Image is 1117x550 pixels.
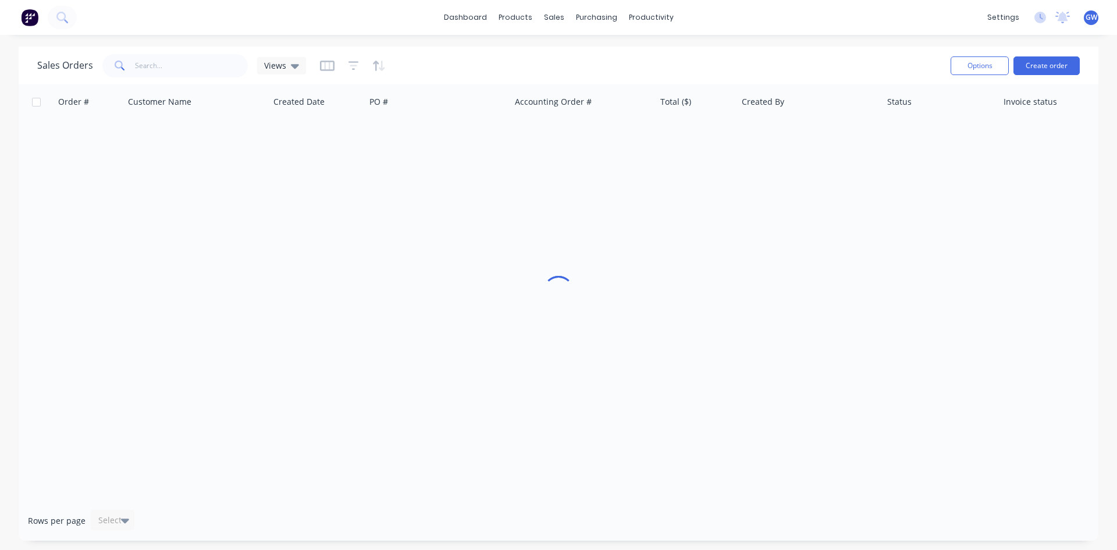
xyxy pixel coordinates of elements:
[515,96,592,108] div: Accounting Order #
[21,9,38,26] img: Factory
[951,56,1009,75] button: Options
[1004,96,1057,108] div: Invoice status
[135,54,248,77] input: Search...
[742,96,784,108] div: Created By
[98,514,129,526] div: Select...
[58,96,89,108] div: Order #
[369,96,388,108] div: PO #
[887,96,912,108] div: Status
[28,515,86,527] span: Rows per page
[264,59,286,72] span: Views
[128,96,191,108] div: Customer Name
[538,9,570,26] div: sales
[493,9,538,26] div: products
[438,9,493,26] a: dashboard
[623,9,680,26] div: productivity
[37,60,93,71] h1: Sales Orders
[1086,12,1097,23] span: GW
[660,96,691,108] div: Total ($)
[1013,56,1080,75] button: Create order
[570,9,623,26] div: purchasing
[273,96,325,108] div: Created Date
[981,9,1025,26] div: settings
